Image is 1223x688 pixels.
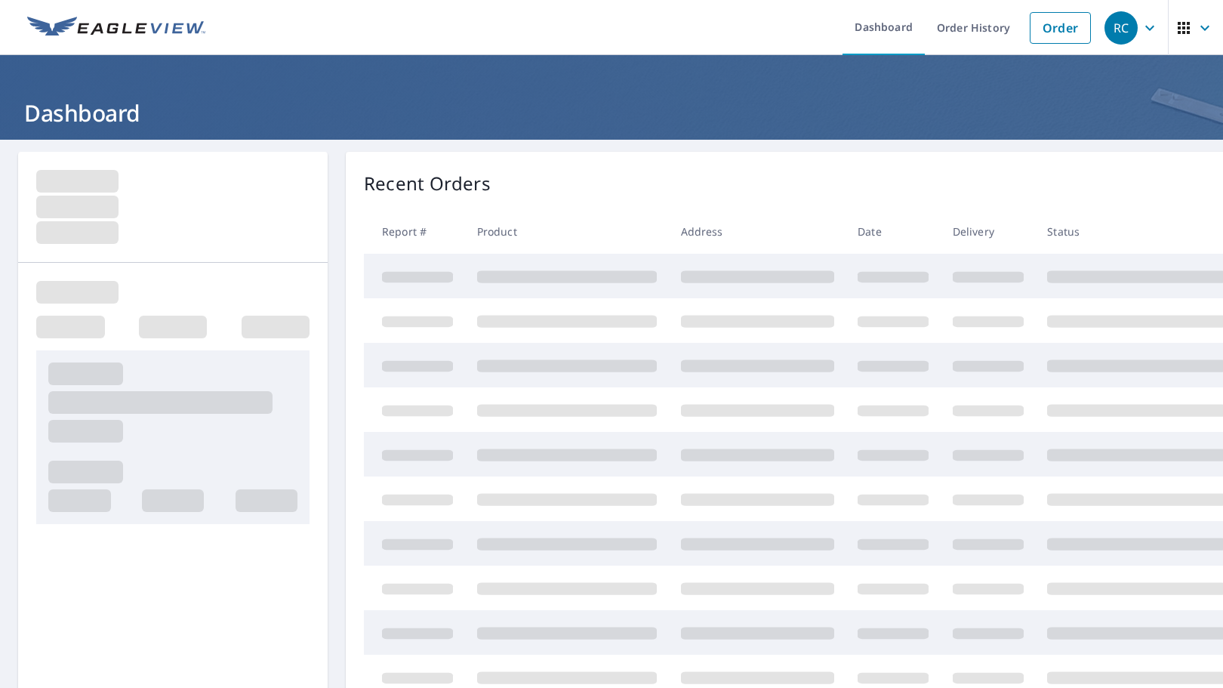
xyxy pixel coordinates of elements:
[1030,12,1091,44] a: Order
[465,209,669,254] th: Product
[18,97,1205,128] h1: Dashboard
[669,209,846,254] th: Address
[364,209,465,254] th: Report #
[1104,11,1138,45] div: RC
[846,209,941,254] th: Date
[27,17,205,39] img: EV Logo
[941,209,1036,254] th: Delivery
[364,170,491,197] p: Recent Orders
